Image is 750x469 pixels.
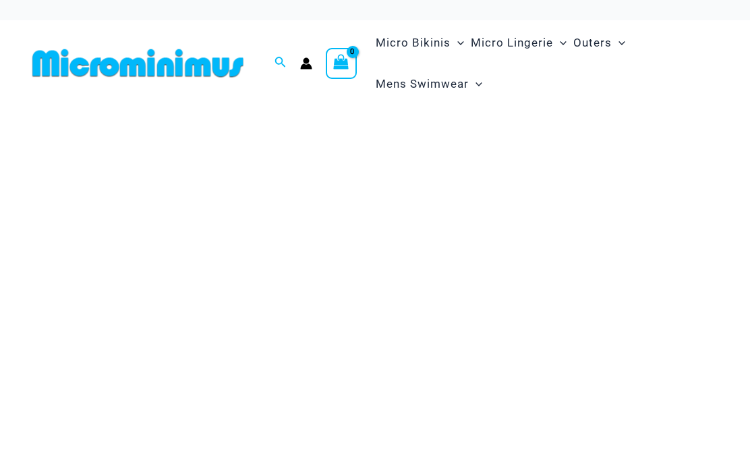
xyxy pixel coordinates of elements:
img: Waves Breaking Ocean Bikini Pack [24,121,726,359]
a: Search icon link [275,55,287,72]
span: Micro Bikinis [376,26,451,60]
a: Account icon link [300,57,312,70]
a: OutersMenu ToggleMenu Toggle [570,22,629,63]
nav: Site Navigation [370,20,723,107]
a: Mens SwimwearMenu ToggleMenu Toggle [372,63,486,105]
a: Micro BikinisMenu ToggleMenu Toggle [372,22,467,63]
span: Micro Lingerie [471,26,553,60]
span: Menu Toggle [451,26,464,60]
a: View Shopping Cart, empty [326,48,357,79]
a: Micro LingerieMenu ToggleMenu Toggle [467,22,570,63]
img: MM SHOP LOGO FLAT [27,48,249,78]
span: Menu Toggle [612,26,625,60]
span: Menu Toggle [469,67,482,101]
span: Mens Swimwear [376,67,469,101]
span: Outers [573,26,612,60]
span: Menu Toggle [553,26,567,60]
